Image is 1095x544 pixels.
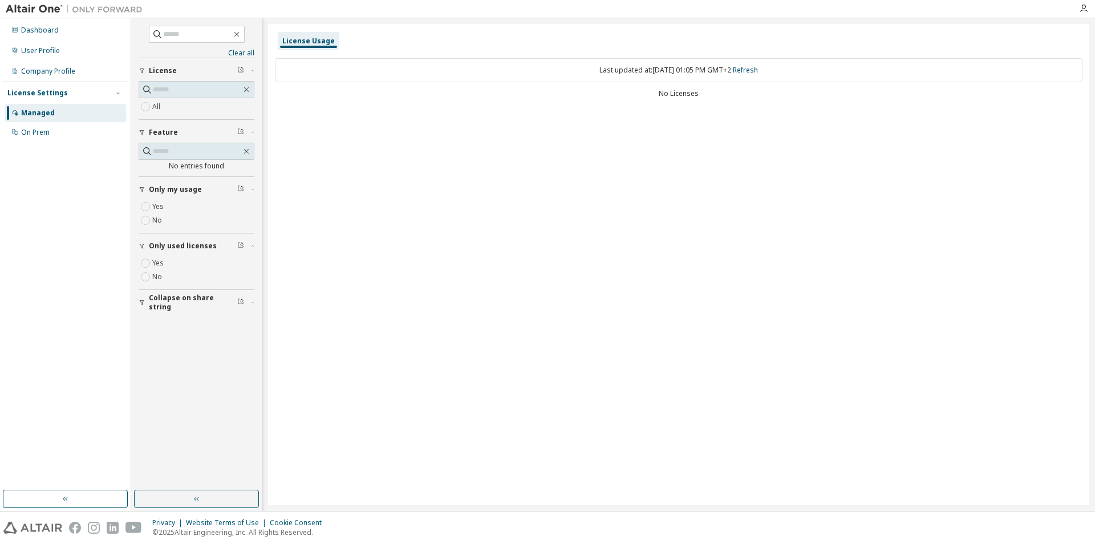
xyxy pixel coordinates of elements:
label: No [152,270,164,284]
div: License Settings [7,88,68,98]
div: Website Terms of Use [186,518,270,527]
img: Altair One [6,3,148,15]
span: Collapse on share string [149,293,237,312]
span: Clear filter [237,241,244,251]
button: License [139,58,254,83]
span: Only my usage [149,185,202,194]
label: No [152,213,164,227]
img: facebook.svg [69,522,81,534]
div: Last updated at: [DATE] 01:05 PM GMT+2 [275,58,1082,82]
div: No Licenses [275,89,1082,98]
div: Dashboard [21,26,59,35]
img: youtube.svg [125,522,142,534]
span: License [149,66,177,75]
button: Only used licenses [139,233,254,259]
img: altair_logo.svg [3,522,62,534]
span: Clear filter [237,66,244,75]
img: linkedin.svg [107,522,119,534]
label: All [152,100,163,114]
span: Clear filter [237,185,244,194]
span: Only used licenses [149,241,217,251]
label: Yes [152,256,166,270]
a: Clear all [139,49,254,58]
span: Clear filter [237,298,244,307]
div: Privacy [152,518,186,527]
button: Feature [139,120,254,145]
img: instagram.svg [88,522,100,534]
div: No entries found [139,162,254,171]
span: Clear filter [237,128,244,137]
a: Refresh [733,65,758,75]
div: User Profile [21,46,60,55]
div: Company Profile [21,67,75,76]
div: License Usage [282,37,335,46]
label: Yes [152,200,166,213]
button: Only my usage [139,177,254,202]
div: Cookie Consent [270,518,328,527]
p: © 2025 Altair Engineering, Inc. All Rights Reserved. [152,527,328,537]
div: Managed [21,108,55,118]
button: Collapse on share string [139,290,254,315]
span: Feature [149,128,178,137]
div: On Prem [21,128,50,137]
